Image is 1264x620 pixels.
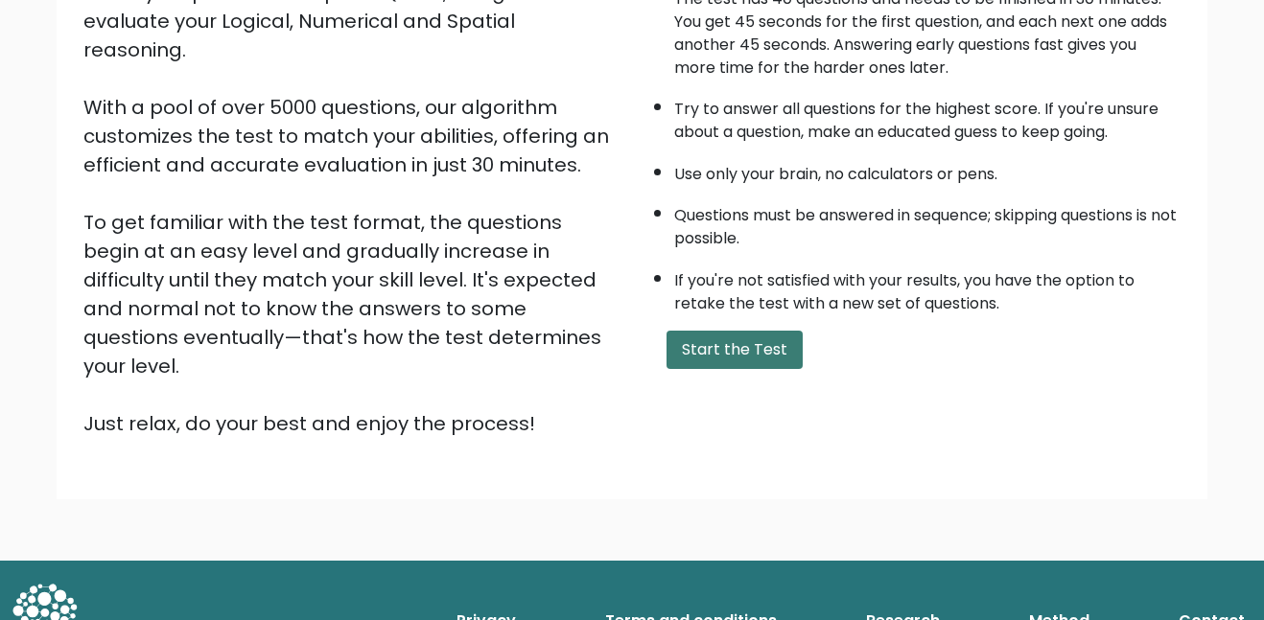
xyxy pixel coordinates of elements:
[674,88,1181,144] li: Try to answer all questions for the highest score. If you're unsure about a question, make an edu...
[674,153,1181,186] li: Use only your brain, no calculators or pens.
[674,260,1181,315] li: If you're not satisfied with your results, you have the option to retake the test with a new set ...
[674,195,1181,250] li: Questions must be answered in sequence; skipping questions is not possible.
[667,331,803,369] button: Start the Test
